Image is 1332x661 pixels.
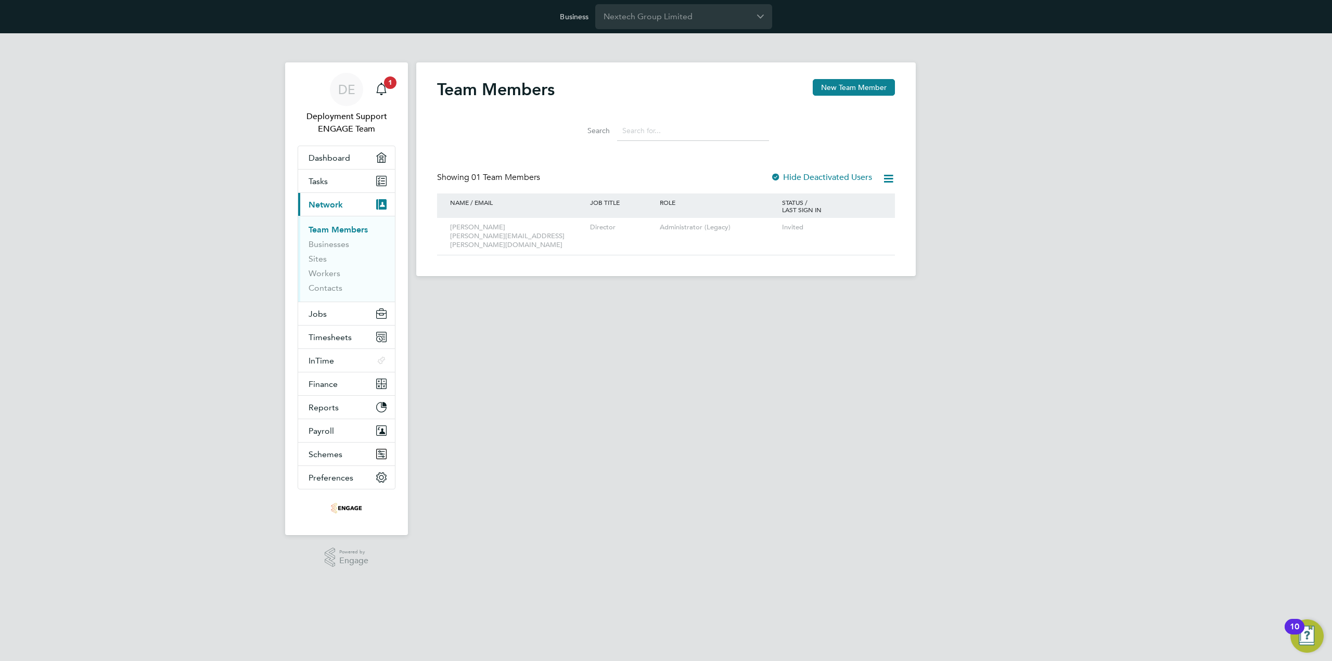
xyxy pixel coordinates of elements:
[617,121,769,141] input: Search for...
[1290,619,1324,653] button: Open Resource Center, 10 new notifications
[309,254,327,264] a: Sites
[560,12,588,21] label: Business
[309,379,338,389] span: Finance
[285,62,408,535] nav: Main navigation
[298,110,395,135] span: Deployment Support ENGAGE Team
[657,193,779,211] div: ROLE
[309,426,334,436] span: Payroll
[339,548,368,556] span: Powered by
[471,172,540,183] span: 01 Team Members
[298,146,395,169] a: Dashboard
[298,170,395,192] a: Tasks
[298,73,395,135] a: DEDeployment Support ENGAGE Team
[309,268,340,278] a: Workers
[309,239,349,249] a: Businesses
[447,193,587,211] div: NAME / EMAIL
[563,126,610,135] label: Search
[309,332,352,342] span: Timesheets
[298,349,395,372] button: InTime
[298,443,395,465] button: Schemes
[298,419,395,442] button: Payroll
[771,172,872,183] label: Hide Deactivated Users
[298,466,395,489] button: Preferences
[384,76,396,89] span: 1
[587,193,657,211] div: JOB TITLE
[309,283,342,293] a: Contacts
[371,73,392,106] a: 1
[298,396,395,419] button: Reports
[309,153,350,163] span: Dashboard
[331,500,362,516] img: nextech-group-logo-retina.png
[437,172,542,183] div: Showing
[298,500,395,516] a: Go to home page
[437,79,555,100] h2: Team Members
[1290,627,1299,640] div: 10
[309,356,334,366] span: InTime
[309,403,339,412] span: Reports
[779,193,885,218] div: STATUS / LAST SIGN IN
[338,83,355,96] span: DE
[813,79,895,96] button: New Team Member
[298,372,395,395] button: Finance
[309,309,327,319] span: Jobs
[309,176,328,186] span: Tasks
[779,218,885,237] div: Invited
[298,216,395,302] div: Network
[298,193,395,216] button: Network
[309,200,343,210] span: Network
[298,302,395,325] button: Jobs
[587,218,657,237] div: Director
[298,326,395,348] button: Timesheets
[309,473,353,483] span: Preferences
[657,218,779,237] div: Administrator (Legacy)
[309,225,368,235] a: Team Members
[309,449,342,459] span: Schemes
[447,218,587,255] div: [PERSON_NAME] [PERSON_NAME][EMAIL_ADDRESS][PERSON_NAME][DOMAIN_NAME]
[339,556,368,565] span: Engage
[325,548,369,567] a: Powered byEngage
